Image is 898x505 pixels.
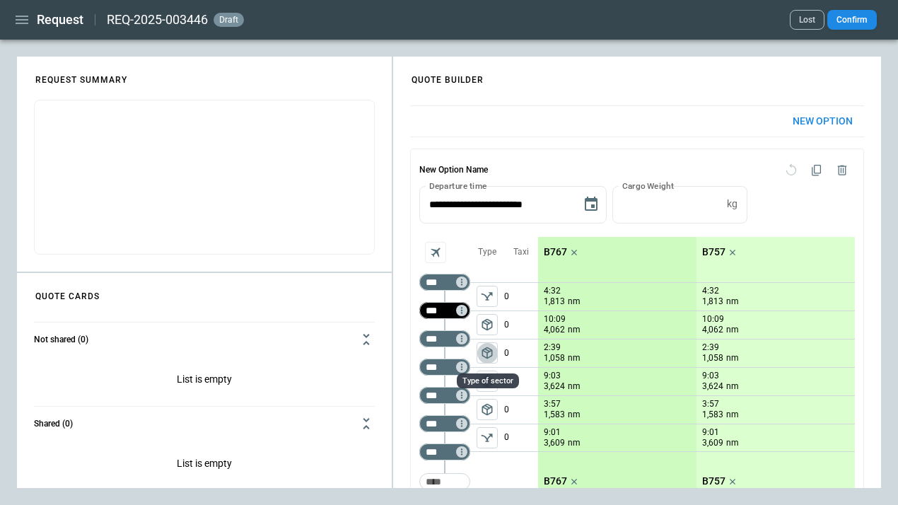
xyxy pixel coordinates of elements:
span: draft [216,15,241,25]
p: nm [726,409,739,421]
span: package_2 [480,402,494,417]
label: Cargo Weight [622,180,674,192]
p: B767 [544,475,567,487]
p: 9:01 [544,427,561,438]
span: Type of sector [477,342,498,364]
span: package_2 [480,318,494,332]
button: Choose date, selected date is Aug 11, 2025 [577,190,605,219]
p: 1,583 [544,409,565,421]
p: nm [726,437,739,449]
p: 3:57 [544,399,561,410]
p: B757 [702,475,725,487]
span: Type of sector [477,314,498,335]
p: 4:32 [702,286,719,296]
div: Too short [419,359,470,376]
p: Type [478,246,496,258]
div: Not found [419,302,470,319]
p: 2:39 [544,342,561,353]
p: B767 [544,246,567,258]
div: Not shared (0) [34,356,375,406]
p: nm [568,381,581,393]
p: nm [568,437,581,449]
span: Aircraft selection [425,242,446,263]
button: left aligned [477,427,498,448]
p: nm [568,324,581,336]
p: 4:32 [544,286,561,296]
p: 1,813 [544,296,565,308]
h2: REQ-2025-003446 [107,11,208,28]
p: 1,813 [702,296,723,308]
span: Type of sector [477,286,498,307]
p: 10:09 [702,314,724,325]
div: Not shared (0) [34,441,375,490]
p: 9:03 [544,371,561,381]
p: Taxi [513,246,529,258]
p: nm [568,352,581,364]
span: package_2 [480,346,494,360]
p: 1,058 [544,352,565,364]
p: nm [726,352,739,364]
p: 0 [504,396,538,424]
span: Reset quote option [779,158,804,183]
p: nm [568,296,581,308]
p: 0 [504,424,538,451]
div: Too short [419,443,470,460]
span: Type of sector [477,427,498,448]
div: Type of sector [457,373,519,388]
h6: Not shared (0) [34,335,88,344]
p: 1,058 [702,352,723,364]
span: Duplicate quote option [804,158,829,183]
h6: New Option Name [419,158,488,183]
p: 3,624 [544,381,565,393]
button: Not shared (0) [34,323,375,356]
button: Shared (0) [34,407,375,441]
p: List is empty [34,356,375,406]
p: 3,624 [702,381,723,393]
button: left aligned [477,399,498,420]
p: 0 [504,339,538,367]
button: left aligned [477,342,498,364]
button: New Option [781,106,864,137]
p: 9:01 [702,427,719,438]
div: Too short [419,387,470,404]
p: 10:09 [544,314,566,325]
span: Delete quote option [829,158,855,183]
h4: QUOTE BUILDER [395,60,501,92]
p: 0 [504,283,538,310]
p: 1,583 [702,409,723,421]
p: nm [726,381,739,393]
p: 3:57 [702,399,719,410]
button: Confirm [827,10,877,30]
span: Type of sector [477,399,498,420]
h6: Shared (0) [34,419,73,429]
button: left aligned [477,286,498,307]
p: 4,062 [702,324,723,336]
p: 0 [504,368,538,395]
h4: REQUEST SUMMARY [18,60,144,92]
p: 4,062 [544,324,565,336]
p: nm [726,324,739,336]
p: List is empty [34,441,375,490]
div: Too short [419,330,470,347]
p: 3,609 [544,437,565,449]
div: Too short [419,473,470,490]
p: nm [568,409,581,421]
button: Lost [790,10,824,30]
p: B757 [702,246,725,258]
p: 2:39 [702,342,719,353]
div: Too short [419,415,470,432]
p: nm [726,296,739,308]
div: Not found [419,274,470,291]
p: 3,609 [702,437,723,449]
p: 9:03 [702,371,719,381]
label: Departure time [429,180,487,192]
h1: Request [37,11,83,28]
button: left aligned [477,314,498,335]
h4: QUOTE CARDS [18,277,117,308]
p: kg [727,198,737,210]
p: 0 [504,311,538,339]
